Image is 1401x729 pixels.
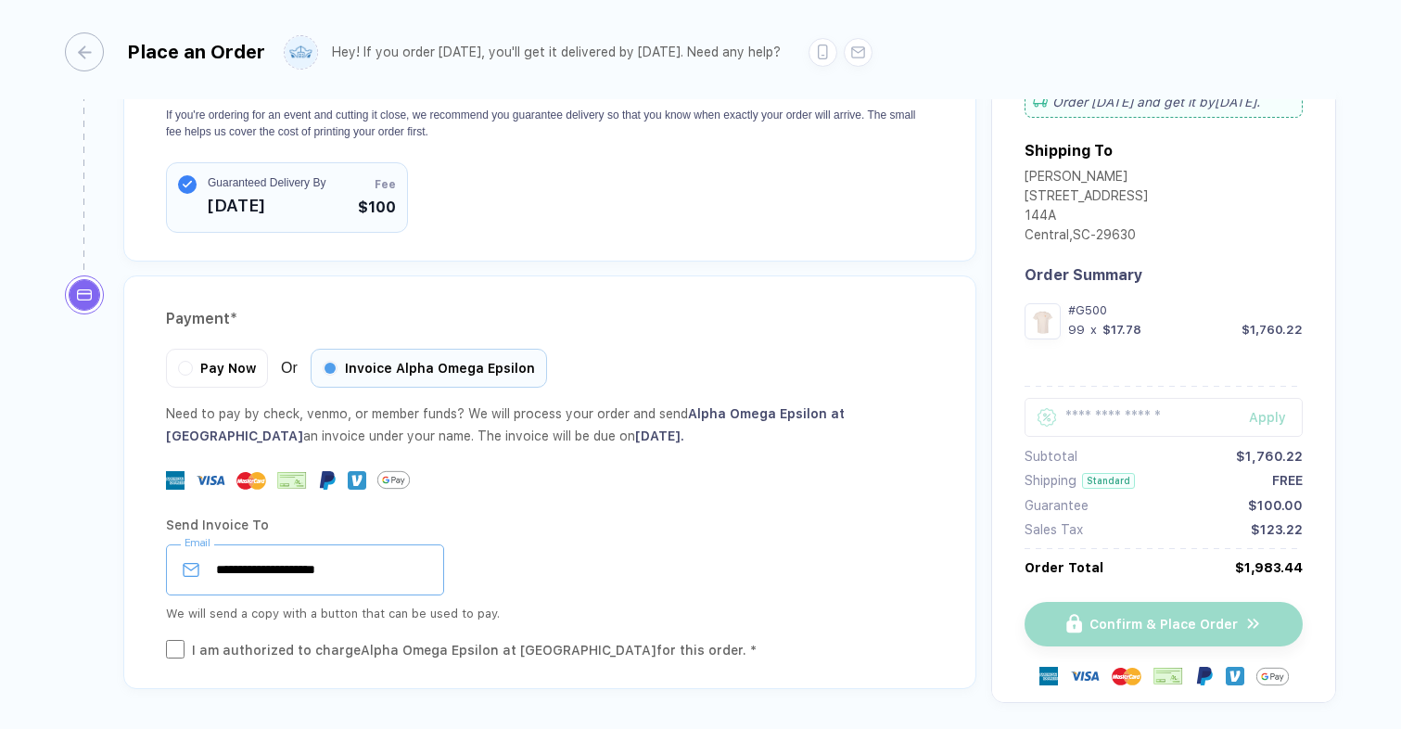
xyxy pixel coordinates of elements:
[166,107,934,140] p: If you're ordering for an event and cutting it close, we recommend you guarantee delivery so that...
[1256,660,1289,693] img: GPay
[635,428,684,443] span: [DATE] .
[1195,668,1214,686] img: Paypal
[1226,668,1244,686] img: Venmo
[1249,410,1303,425] div: Apply
[1025,188,1148,208] div: [STREET_ADDRESS]
[277,471,307,490] img: cheque
[1025,522,1083,537] div: Sales Tax
[1236,449,1303,464] div: $1,760.22
[1025,169,1148,188] div: [PERSON_NAME]
[1251,522,1303,537] div: $123.22
[1025,142,1113,160] div: Shipping To
[1226,398,1303,437] button: Apply
[1082,473,1135,489] div: Standard
[1025,227,1148,247] div: Central , SC - 29630
[192,640,757,660] div: I am authorized to charge Alpha Omega Epsilon at [GEOGRAPHIC_DATA] for this order. *
[1068,303,1303,317] div: #G500
[1029,308,1056,335] img: 7a8a3820-dab5-4740-b913-9b44f1d8003c_nt_front_1757895494569.jpg
[311,349,547,388] div: Invoice Alpha Omega Epsilon
[1272,474,1303,489] div: FREE
[1025,474,1076,489] div: Shipping
[166,603,934,625] div: We will send a copy with a button that can be used to pay.
[127,41,265,63] div: Place an Order
[332,45,781,60] div: Hey! If you order [DATE], you'll get it delivered by [DATE]. Need any help?
[208,191,325,221] span: [DATE]
[1248,498,1303,513] div: $100.00
[208,174,325,191] span: Guaranteed Delivery By
[1025,86,1303,118] div: Order [DATE] and get it by [DATE] .
[1070,662,1100,692] img: visa
[1112,662,1141,692] img: master-card
[166,349,268,388] div: Pay Now
[1089,323,1099,337] div: x
[166,304,934,334] div: Payment
[348,471,366,490] img: Venmo
[1025,266,1303,284] div: Order Summary
[1025,208,1148,227] div: 144A
[1025,449,1077,464] div: Subtotal
[1153,668,1183,686] img: cheque
[1242,323,1303,337] div: $1,760.22
[1102,323,1141,337] div: $17.78
[1025,560,1103,575] div: Order Total
[166,162,408,233] button: Guaranteed Delivery By[DATE]Fee$100
[1039,668,1058,686] img: express
[236,466,266,495] img: master-card
[166,471,185,490] img: express
[166,349,547,388] div: Or
[345,361,535,376] span: Invoice Alpha Omega Epsilon
[196,466,225,495] img: visa
[200,361,256,376] span: Pay Now
[1068,323,1085,337] div: 99
[1025,498,1089,513] div: Guarantee
[285,36,317,69] img: user profile
[166,510,934,540] div: Send Invoice To
[166,403,934,447] div: Need to pay by check, venmo, or member funds? We will process your order and send an invoice unde...
[1235,560,1303,575] div: $1,983.44
[377,464,410,496] img: GPay
[375,176,396,193] span: Fee
[358,197,396,219] span: $100
[318,471,337,490] img: Paypal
